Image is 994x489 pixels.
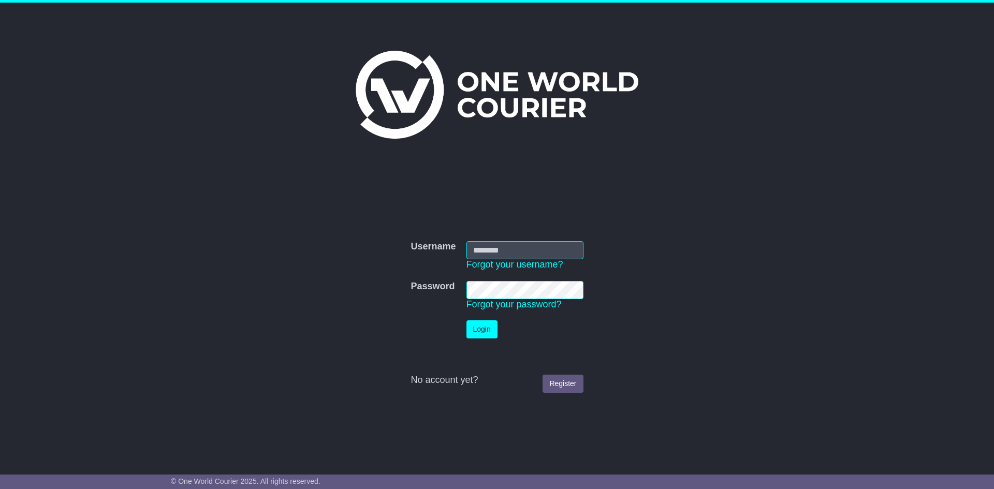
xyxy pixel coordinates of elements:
label: Username [411,241,456,253]
div: No account yet? [411,375,583,386]
a: Forgot your username? [466,259,563,270]
a: Register [543,375,583,393]
button: Login [466,320,498,338]
a: Forgot your password? [466,299,562,309]
img: One World [356,51,638,139]
span: © One World Courier 2025. All rights reserved. [171,477,320,485]
label: Password [411,281,455,292]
